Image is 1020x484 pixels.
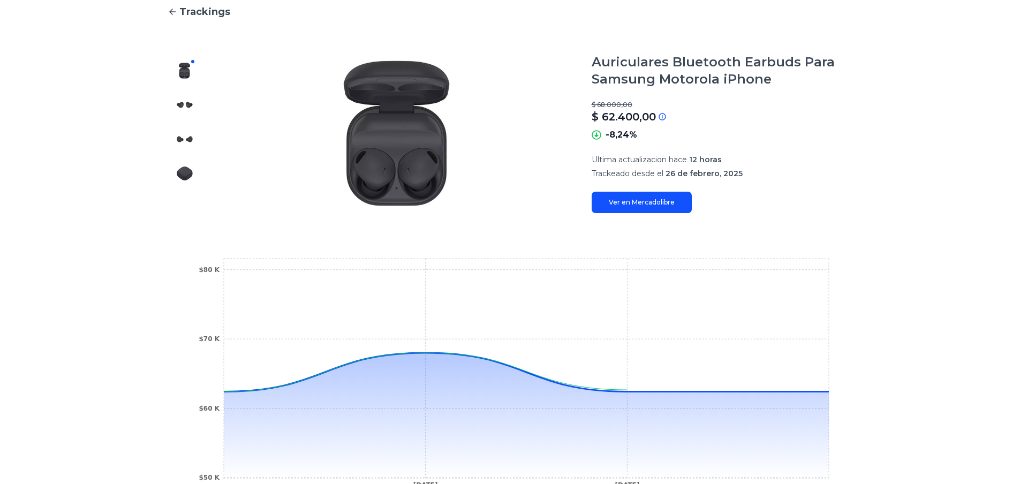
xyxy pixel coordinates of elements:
[176,96,193,114] img: Auriculares Bluetooth Earbuds Para Samsung Motorola iPhone
[592,155,687,164] span: Ultima actualizacion hace
[179,4,230,19] span: Trackings
[592,109,656,124] p: $ 62.400,00
[592,101,853,109] p: $ 68.000,00
[176,165,193,182] img: Auriculares Bluetooth Earbuds Para Samsung Motorola iPhone
[592,54,853,88] h1: Auriculares Bluetooth Earbuds Para Samsung Motorola iPhone
[689,155,722,164] span: 12 horas
[199,405,220,412] tspan: $60 K
[592,192,692,213] a: Ver en Mercadolibre
[666,169,743,178] span: 26 de febrero, 2025
[606,128,637,141] p: -8,24%
[176,131,193,148] img: Auriculares Bluetooth Earbuds Para Samsung Motorola iPhone
[223,54,570,213] img: Auriculares Bluetooth Earbuds Para Samsung Motorola iPhone
[199,474,220,481] tspan: $50 K
[592,169,663,178] span: Trackeado desde el
[199,335,220,343] tspan: $70 K
[168,4,853,19] a: Trackings
[176,62,193,79] img: Auriculares Bluetooth Earbuds Para Samsung Motorola iPhone
[199,266,220,274] tspan: $80 K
